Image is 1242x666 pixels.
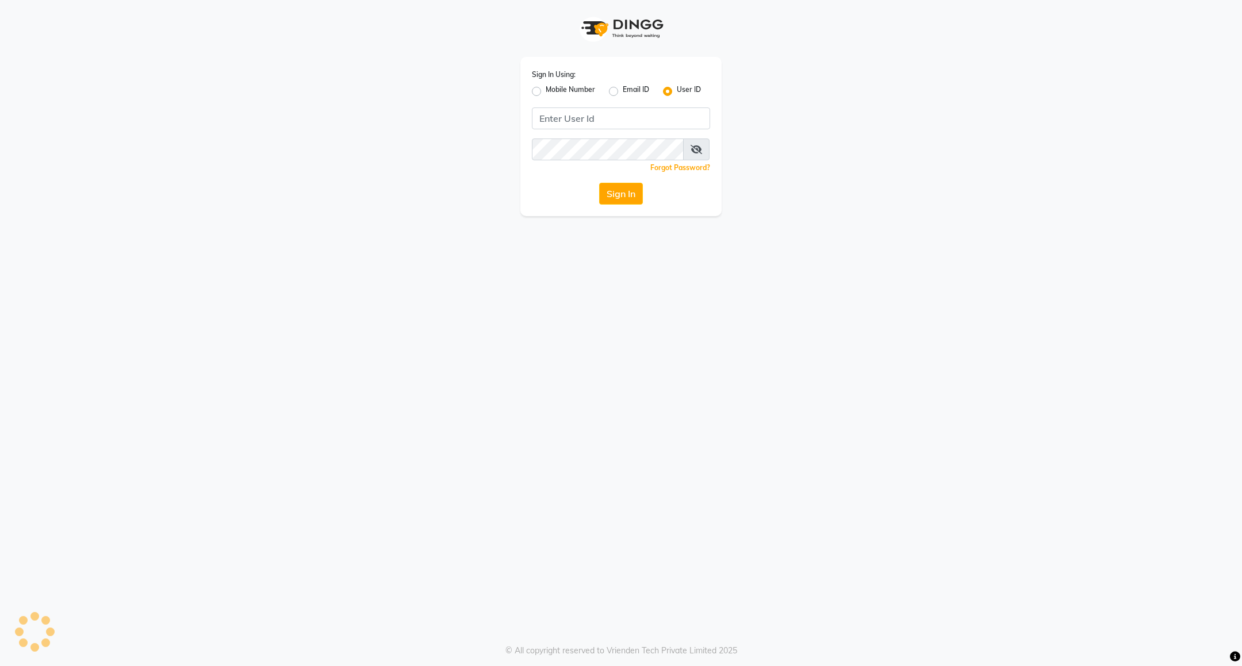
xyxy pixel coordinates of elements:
label: Sign In Using: [532,70,576,80]
a: Forgot Password? [650,163,710,172]
label: Mobile Number [546,84,595,98]
label: User ID [677,84,701,98]
img: logo1.svg [575,11,667,45]
button: Sign In [599,183,643,205]
label: Email ID [623,84,649,98]
input: Username [532,138,684,160]
input: Username [532,107,710,129]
